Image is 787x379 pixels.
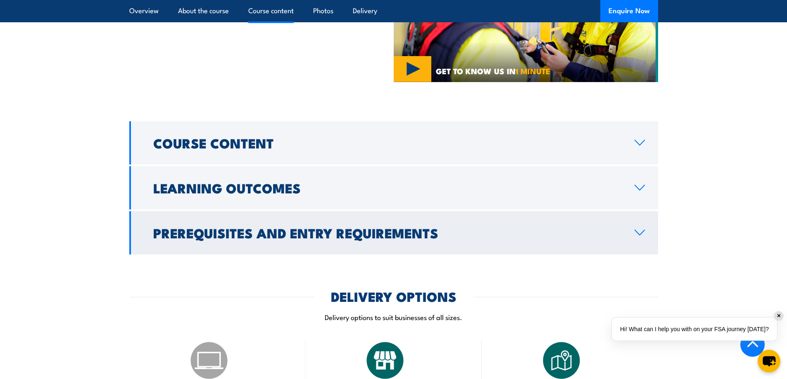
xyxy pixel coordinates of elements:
a: Learning Outcomes [129,166,658,210]
a: Prerequisites and Entry Requirements [129,211,658,254]
a: Course Content [129,121,658,165]
h2: Course Content [153,137,621,148]
h2: DELIVERY OPTIONS [331,290,457,302]
button: chat-button [758,350,780,372]
p: Delivery options to suit businesses of all sizes. [129,312,658,322]
span: GET TO KNOW US IN [436,67,550,75]
div: Hi! What can I help you with on your FSA journey [DATE]? [612,318,777,341]
strong: 1 MINUTE [516,65,550,77]
h2: Prerequisites and Entry Requirements [153,227,621,238]
div: ✕ [774,311,783,320]
h2: Learning Outcomes [153,182,621,193]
